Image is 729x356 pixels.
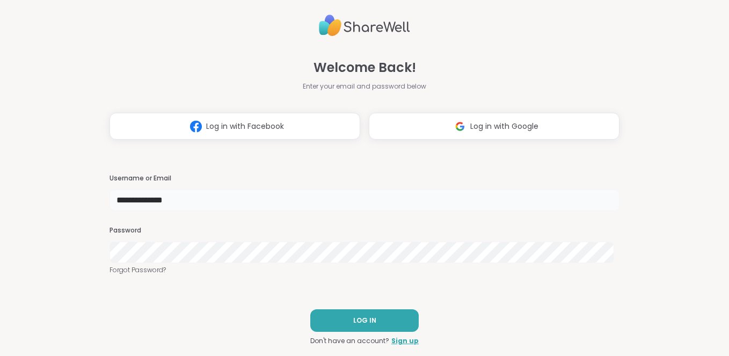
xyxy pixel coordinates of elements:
h3: Username or Email [110,174,620,183]
button: Log in with Facebook [110,113,360,140]
span: Enter your email and password below [303,82,426,91]
a: Sign up [391,336,419,346]
img: ShareWell Logomark [450,117,470,136]
button: Log in with Google [369,113,619,140]
a: Forgot Password? [110,265,620,275]
h3: Password [110,226,620,235]
span: Log in with Facebook [206,121,284,132]
button: LOG IN [310,309,419,332]
span: LOG IN [353,316,376,325]
img: ShareWell Logomark [186,117,206,136]
span: Don't have an account? [310,336,389,346]
img: ShareWell Logo [319,10,410,41]
span: Log in with Google [470,121,538,132]
span: Welcome Back! [314,58,416,77]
